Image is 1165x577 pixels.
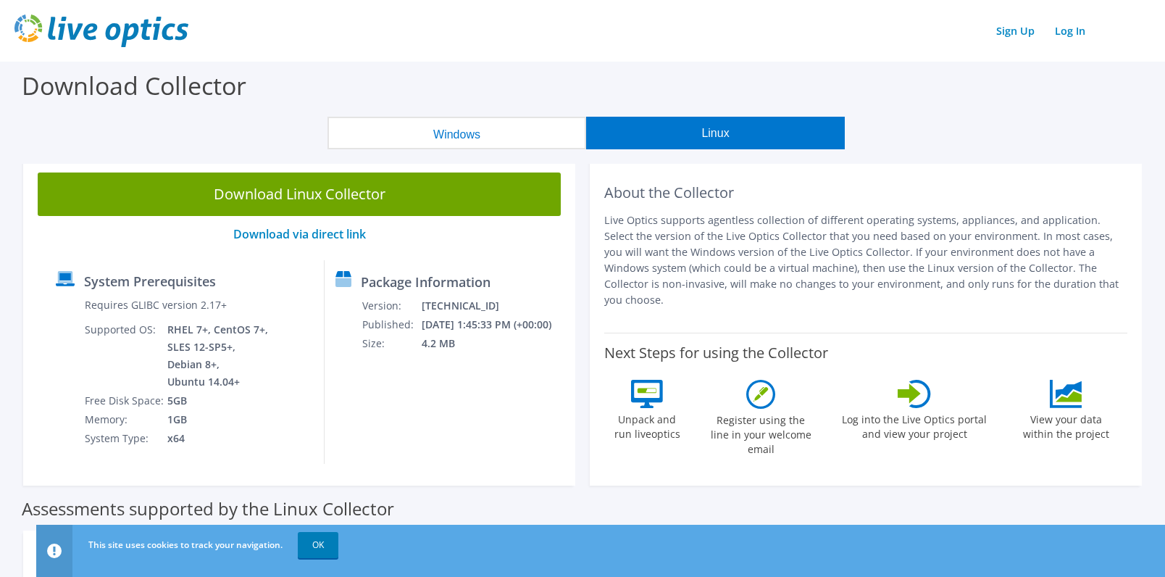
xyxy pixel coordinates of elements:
td: Memory: [84,410,167,429]
td: RHEL 7+, CentOS 7+, SLES 12-SP5+, Debian 8+, Ubuntu 14.04+ [167,320,271,391]
label: Log into the Live Optics portal and view your project [841,408,987,441]
p: Live Optics supports agentless collection of different operating systems, appliances, and applica... [604,212,1127,308]
td: x64 [167,429,271,448]
h2: About the Collector [604,184,1127,202]
label: System Prerequisites [84,274,216,288]
td: Version: [362,296,421,315]
td: [TECHNICAL_ID] [421,296,569,315]
td: Supported OS: [84,320,167,391]
td: Size: [362,334,421,353]
a: Download via direct link [233,226,366,242]
label: View your data within the project [1014,408,1118,441]
label: Next Steps for using the Collector [604,344,828,362]
a: Download Linux Collector [38,173,561,216]
td: Published: [362,315,421,334]
td: 4.2 MB [421,334,569,353]
img: live_optics_svg.svg [14,14,188,47]
label: Register using the line in your welcome email [706,409,815,457]
a: Log In [1048,20,1093,41]
a: Sign Up [989,20,1042,41]
label: Package Information [361,275,490,289]
button: Windows [327,117,586,149]
button: Linux [586,117,845,149]
td: System Type: [84,429,167,448]
td: 5GB [167,391,271,410]
td: 1GB [167,410,271,429]
td: Free Disk Space: [84,391,167,410]
label: Download Collector [22,69,246,102]
a: OK [298,532,338,558]
label: Requires GLIBC version 2.17+ [85,298,227,312]
td: [DATE] 1:45:33 PM (+00:00) [421,315,569,334]
label: Assessments supported by the Linux Collector [22,502,394,516]
label: Unpack and run liveoptics [614,408,680,441]
span: This site uses cookies to track your navigation. [88,539,283,551]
